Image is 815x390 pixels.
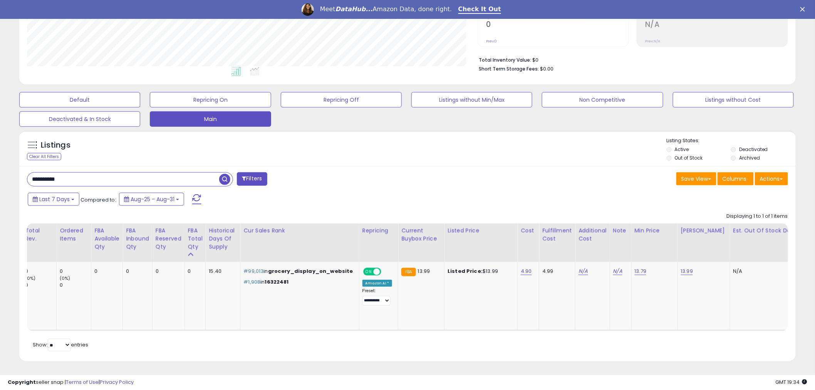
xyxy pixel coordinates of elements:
div: Cur Sales Rank [243,227,356,235]
button: Filters [237,172,267,186]
span: $0.00 [540,65,553,72]
small: Prev: N/A [645,39,660,44]
div: FBA inbound Qty [126,227,149,251]
small: (0%) [60,275,70,281]
div: Historical Days Of Supply [209,227,237,251]
div: Cost [521,227,536,235]
label: Out of Stock [675,155,703,161]
button: Default [19,92,140,108]
div: Listed Price [448,227,514,235]
small: Prev: 0 [486,39,497,44]
b: Short Term Storage Fees: [479,66,539,72]
div: $13.99 [448,268,511,275]
div: Amazon AI * [362,280,392,287]
div: Ordered Items [60,227,88,243]
div: Total Rev. [25,227,53,243]
a: 13.79 [635,267,647,275]
a: 4.90 [521,267,532,275]
div: [PERSON_NAME] [681,227,727,235]
p: N/A [733,268,801,275]
div: Meet Amazon Data, done right. [320,5,452,13]
div: 0 [126,268,146,275]
button: Deactivated & In Stock [19,111,140,127]
button: Actions [755,172,788,185]
i: DataHub... [335,5,373,13]
strong: Copyright [8,378,36,386]
button: Non Competitive [542,92,663,108]
h2: N/A [645,20,788,30]
b: Total Inventory Value: [479,57,531,63]
h5: Listings [41,140,70,151]
div: 0 [60,282,91,289]
div: 0 [25,282,56,289]
span: 13.99 [418,267,430,275]
a: Privacy Policy [100,378,134,386]
div: Est. Out Of Stock Date [733,227,803,235]
button: Columns [718,172,754,185]
small: FBA [401,268,416,276]
li: $0 [479,55,782,64]
h2: 0 [486,20,629,30]
div: 15.40 [209,268,234,275]
span: ON [364,269,374,275]
label: Archived [739,155,760,161]
button: Listings without Cost [673,92,794,108]
button: Listings without Min/Max [411,92,532,108]
p: in [243,279,353,286]
div: FBA Reserved Qty [156,227,181,251]
p: Listing States: [667,137,796,145]
div: FBA Available Qty [94,227,119,251]
span: 2025-09-8 19:34 GMT [776,378,807,386]
a: N/A [613,267,622,275]
div: Displaying 1 to 1 of 1 items [727,213,788,220]
label: Active [675,146,689,153]
div: 0 [60,268,91,275]
small: (0%) [25,275,36,281]
span: OFF [380,269,392,275]
span: grocery_display_on_website [268,267,353,275]
div: FBA Total Qty [188,227,203,251]
img: Profile image for Georgie [302,3,314,16]
div: 0 [25,268,56,275]
span: #99,013 [243,267,263,275]
div: Fulfillment Cost [542,227,572,243]
span: Columns [723,175,747,183]
span: Compared to: [80,196,116,203]
a: N/A [579,267,588,275]
span: Last 7 Days [39,195,70,203]
div: 0 [188,268,200,275]
div: Min Price [635,227,674,235]
button: Aug-25 - Aug-31 [119,193,184,206]
a: Terms of Use [66,378,99,386]
div: 0 [94,268,117,275]
button: Save View [676,172,716,185]
div: Preset: [362,288,392,306]
button: Main [150,111,271,127]
div: Clear All Filters [27,153,61,160]
div: Note [613,227,628,235]
div: seller snap | | [8,379,134,386]
span: Aug-25 - Aug-31 [131,195,174,203]
span: 16322481 [265,278,289,286]
div: 0 [156,268,179,275]
span: Show: entries [33,341,88,348]
div: Additional Cost [579,227,607,243]
span: #1,908 [243,278,260,286]
a: Check It Out [458,5,501,14]
button: Repricing On [150,92,271,108]
b: Listed Price: [448,267,483,275]
button: Repricing Off [281,92,402,108]
a: 13.99 [681,267,693,275]
div: Current Buybox Price [401,227,441,243]
div: Repricing [362,227,395,235]
label: Deactivated [739,146,768,153]
div: Close [800,7,808,12]
div: 4.99 [542,268,569,275]
button: Last 7 Days [28,193,79,206]
p: in [243,268,353,275]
